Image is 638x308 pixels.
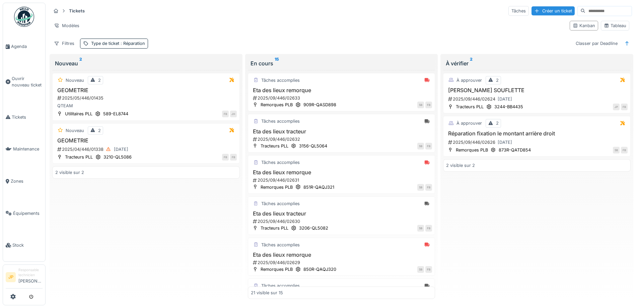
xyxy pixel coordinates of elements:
[498,139,512,145] div: [DATE]
[13,146,43,152] span: Maintenance
[3,197,45,230] a: Équipements
[417,225,424,232] div: SB
[98,127,101,134] div: 2
[119,41,145,46] span: : Réparation
[3,63,45,101] a: Ouvrir nouveau ticket
[425,102,432,108] div: FB
[261,200,300,207] div: Tâches accomplies
[275,59,279,67] sup: 15
[18,267,43,278] div: Responsable technicien
[498,96,512,102] div: [DATE]
[494,104,523,110] div: 3244-BB4435
[456,147,488,153] div: Remorques PLB
[251,59,433,67] div: En cours
[66,127,84,134] div: Nouveau
[12,75,43,88] span: Ouvrir nouveau ticket
[103,154,132,160] div: 3210-QL5086
[251,210,432,217] h3: Eta des lieux tracteur
[55,169,84,176] div: 2 visible sur 2
[3,133,45,165] a: Maintenance
[79,59,82,67] sup: 2
[251,290,283,296] div: 21 visible sur 15
[51,39,77,48] div: Filtres
[251,128,432,135] h3: Eta des lieux tracteur
[261,242,300,248] div: Tâches accomplies
[13,210,43,217] span: Équipements
[417,266,424,273] div: SB
[251,169,432,176] h3: Eta des lieux remorque
[604,22,626,29] div: Tableau
[66,8,87,14] strong: Tickets
[456,104,484,110] div: Tracteurs PLL
[230,111,237,117] div: JH
[11,43,43,50] span: Agenda
[261,118,300,124] div: Tâches accomplies
[51,21,82,30] div: Modèles
[261,143,288,149] div: Tracteurs PLL
[261,184,293,190] div: Remorques PLB
[252,177,432,183] div: 2025/09/446/02631
[114,146,128,152] div: [DATE]
[3,101,45,133] a: Tickets
[417,184,424,191] div: SB
[446,87,628,94] h3: [PERSON_NAME] SOUFLETTE
[613,104,620,110] div: JP
[425,225,432,232] div: FB
[496,120,499,126] div: 2
[66,77,84,83] div: Nouveau
[303,184,334,190] div: 851R-QAQJ321
[252,95,432,101] div: 2025/09/446/02633
[57,145,237,153] div: 2025/04/446/01338
[425,266,432,273] div: FB
[55,59,237,67] div: Nouveau
[65,111,92,117] div: Utilitaires PLL
[261,266,293,272] div: Remorques PLB
[18,267,43,287] li: [PERSON_NAME]
[55,137,237,144] h3: GEOMETRIE
[447,138,628,146] div: 2025/09/446/02626
[14,7,34,27] img: Badge_color-CXgf-gQk.svg
[299,225,328,231] div: 3206-QL5082
[261,77,300,83] div: Tâches accomplies
[425,184,432,191] div: FB
[261,159,300,166] div: Tâches accomplies
[252,218,432,225] div: 2025/09/446/02630
[252,259,432,266] div: 2025/09/446/02629
[417,102,424,108] div: SB
[531,6,575,15] div: Créer un ticket
[456,77,482,83] div: À approuver
[303,102,336,108] div: 909R-QASD898
[508,6,529,16] div: Tâches
[252,136,432,142] div: 2025/09/446/02632
[261,225,288,231] div: Tracteurs PLL
[456,120,482,126] div: À approuver
[3,165,45,197] a: Zones
[222,154,229,161] div: FB
[573,22,595,29] div: Kanban
[91,40,145,47] div: Type de ticket
[12,114,43,120] span: Tickets
[425,143,432,149] div: FB
[446,162,475,169] div: 2 visible sur 2
[12,242,43,248] span: Stock
[446,59,628,67] div: À vérifier
[573,39,621,48] div: Classer par Deadline
[6,267,43,289] a: JP Responsable technicien[PERSON_NAME]
[499,147,531,153] div: 873R-QATD854
[447,95,628,103] div: 2025/09/446/02624
[3,229,45,261] a: Stock
[55,87,237,94] h3: GEOMETRIE
[446,130,628,137] h3: Réparation fixation le montant arrière droit
[251,252,432,258] h3: Eta des lieux remorque
[470,59,473,67] sup: 2
[103,111,128,117] div: 589-EL8744
[261,102,293,108] div: Remorques PLB
[417,143,424,149] div: SB
[496,77,499,83] div: 2
[6,272,16,282] li: JP
[621,104,628,110] div: FB
[299,143,327,149] div: 3156-QL5064
[251,87,432,94] h3: Eta des lieux remorque
[230,154,237,161] div: FB
[613,147,620,153] div: SB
